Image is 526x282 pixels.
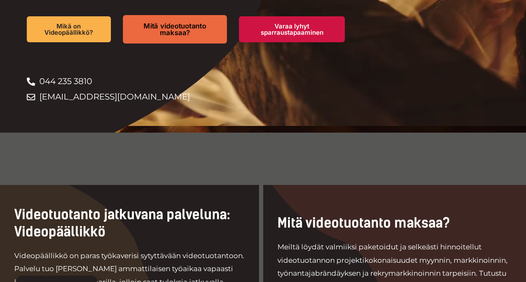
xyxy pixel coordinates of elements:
h2: Mitä videotuotanto maksaa? [277,215,512,232]
span: Varaa lyhyt sparraustapaaminen [252,23,331,36]
a: Mitä videotuotanto maksaa? [123,15,227,44]
a: Varaa lyhyt sparraustapaaminen [239,16,345,42]
span: [EMAIL_ADDRESS][DOMAIN_NAME] [37,89,190,105]
a: Mikä on Videopäällikkö? [27,16,111,42]
span: Mikä on Videopäällikkö? [40,23,98,36]
a: [EMAIL_ADDRESS][DOMAIN_NAME] [27,89,362,105]
a: 044 235 3810 [27,74,362,89]
span: Mitä videotuotanto maksaa? [138,23,212,36]
h2: Videotuotanto jatkuvana palveluna: Videopäällikkö [14,206,245,241]
span: 044 235 3810 [37,74,92,89]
